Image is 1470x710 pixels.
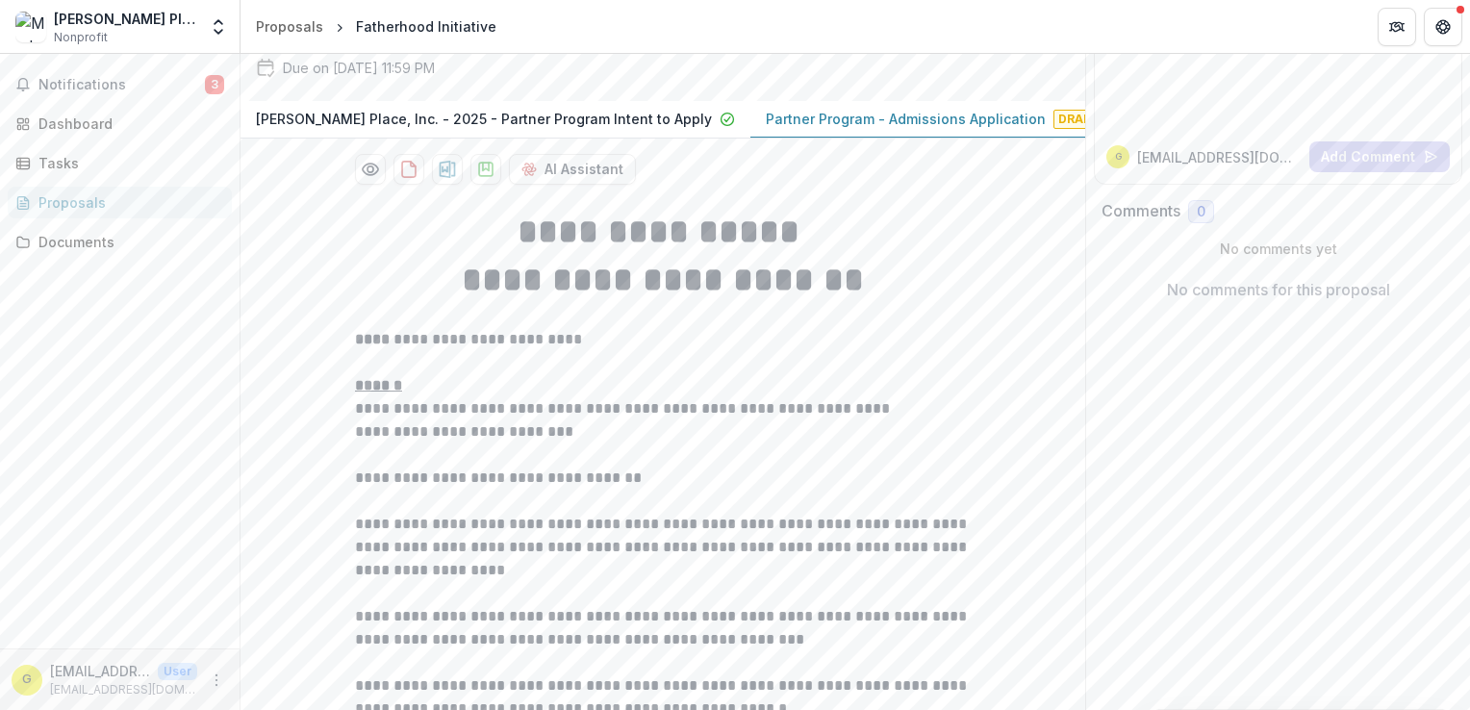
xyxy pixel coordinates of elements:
[158,663,197,680] p: User
[470,154,501,185] button: download-proposal
[38,232,216,252] div: Documents
[1167,278,1390,301] p: No comments for this proposal
[1197,204,1205,220] span: 0
[54,9,197,29] div: [PERSON_NAME] Place, Inc.
[8,108,232,139] a: Dashboard
[1424,8,1462,46] button: Get Help
[1115,152,1122,162] div: grants@madonnaplace.org
[8,147,232,179] a: Tasks
[248,13,331,40] a: Proposals
[8,69,232,100] button: Notifications3
[432,154,463,185] button: download-proposal
[766,109,1046,129] p: Partner Program - Admissions Application
[54,29,108,46] span: Nonprofit
[1102,202,1180,220] h2: Comments
[1378,8,1416,46] button: Partners
[8,187,232,218] a: Proposals
[1053,110,1103,129] span: Draft
[50,661,150,681] p: [EMAIL_ADDRESS][DOMAIN_NAME]
[355,154,386,185] button: Preview a0ca772b-31ba-40f6-b3d3-05a6a2ee6125-1.pdf
[8,226,232,258] a: Documents
[205,669,228,692] button: More
[256,16,323,37] div: Proposals
[248,13,504,40] nav: breadcrumb
[509,154,636,185] button: AI Assistant
[1309,141,1450,172] button: Add Comment
[38,192,216,213] div: Proposals
[22,673,32,686] div: grants@madonnaplace.org
[1137,147,1302,167] p: [EMAIL_ADDRESS][DOMAIN_NAME]
[283,58,435,78] p: Due on [DATE] 11:59 PM
[205,75,224,94] span: 3
[38,153,216,173] div: Tasks
[356,16,496,37] div: Fatherhood Initiative
[256,109,712,129] p: [PERSON_NAME] Place, Inc. - 2025 - Partner Program Intent to Apply
[15,12,46,42] img: Madonna Place, Inc.
[50,681,197,698] p: [EMAIL_ADDRESS][DOMAIN_NAME]
[1102,239,1455,259] p: No comments yet
[38,77,205,93] span: Notifications
[38,114,216,134] div: Dashboard
[393,154,424,185] button: download-proposal
[205,8,232,46] button: Open entity switcher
